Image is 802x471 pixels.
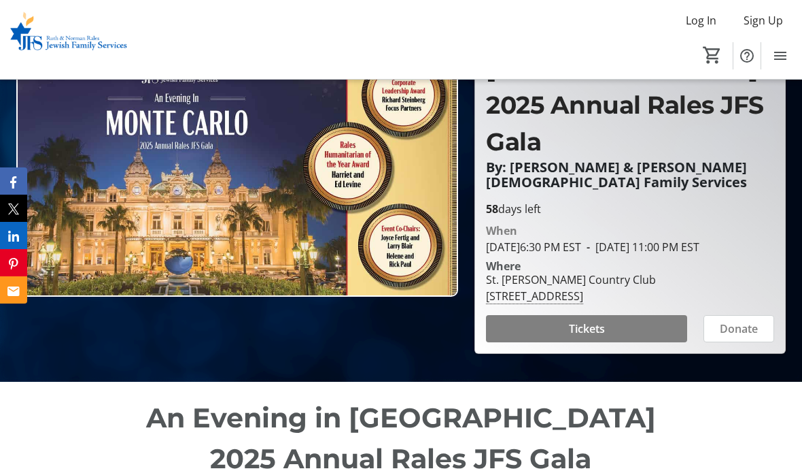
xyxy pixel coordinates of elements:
span: Tickets [569,321,605,337]
p: An Evening in [GEOGRAPHIC_DATA] [142,398,661,439]
img: Ruth & Norman Rales Jewish Family Services's Logo [8,5,129,74]
button: Cart [700,43,725,67]
button: Tickets [486,315,687,342]
div: St. [PERSON_NAME] Country Club [486,272,656,288]
span: 2025 Annual Rales JFS Gala [486,90,764,157]
button: Log In [675,10,727,31]
span: [DATE] 11:00 PM EST [581,240,699,255]
span: 58 [486,201,498,216]
div: When [486,223,517,239]
img: Campaign CTA Media Photo [16,48,458,297]
span: - [581,240,595,255]
button: Menu [767,42,794,69]
span: Log In [686,12,716,29]
p: By: [PERSON_NAME] & [PERSON_NAME] [DEMOGRAPHIC_DATA] Family Services [486,160,774,190]
button: Donate [703,315,774,342]
div: Where [486,261,521,272]
button: Help [733,42,761,69]
span: [DATE] 6:30 PM EST [486,240,581,255]
span: Sign Up [744,12,783,29]
span: Donate [720,321,758,337]
button: Sign Up [733,10,794,31]
p: days left [486,201,774,217]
